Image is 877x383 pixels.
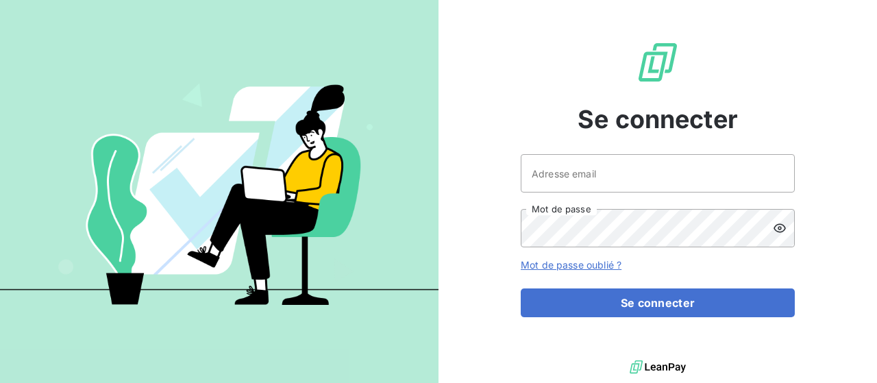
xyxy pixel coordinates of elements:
img: Logo LeanPay [636,40,680,84]
button: Se connecter [521,288,795,317]
input: placeholder [521,154,795,193]
a: Mot de passe oublié ? [521,259,621,271]
span: Se connecter [578,101,738,138]
img: logo [630,357,686,378]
